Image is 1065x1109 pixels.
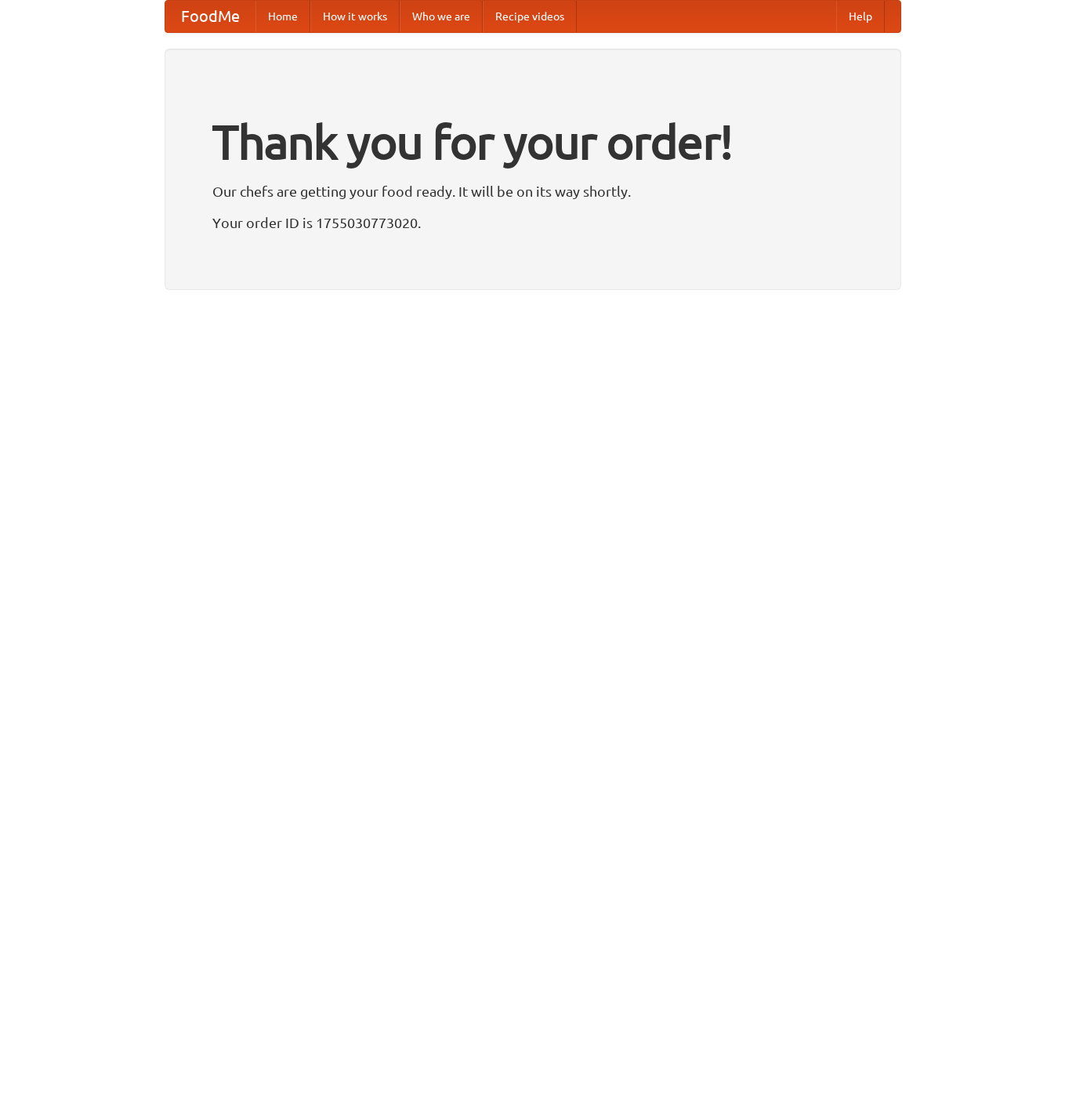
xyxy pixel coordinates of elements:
a: Home [255,1,310,32]
h1: Thank you for your order! [212,104,853,179]
a: FoodMe [165,1,255,32]
p: Our chefs are getting your food ready. It will be on its way shortly. [212,179,853,203]
a: Recipe videos [483,1,577,32]
a: Help [836,1,885,32]
a: How it works [310,1,400,32]
a: Who we are [400,1,483,32]
p: Your order ID is 1755030773020. [212,211,853,234]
